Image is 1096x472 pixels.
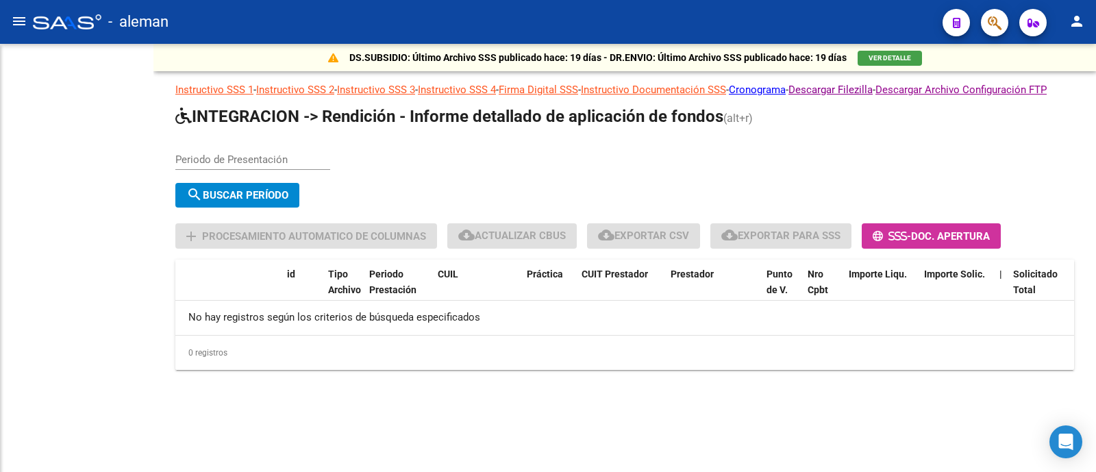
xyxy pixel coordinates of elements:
[1008,260,1083,320] datatable-header-cell: Solicitado Total
[438,269,458,280] span: CUIL
[924,269,985,280] span: Importe Solic.
[721,227,738,243] mat-icon: cloud_download
[582,269,648,280] span: CUIT Prestador
[499,84,578,96] a: Firma Digital SSS
[1049,425,1082,458] div: Open Intercom Messenger
[576,260,665,320] datatable-header-cell: CUIT Prestador
[175,107,723,126] span: INTEGRACION -> Rendición - Informe detallado de aplicación de fondos
[598,229,689,242] span: Exportar CSV
[186,189,288,201] span: Buscar Período
[843,260,919,320] datatable-header-cell: Importe Liqu.
[710,223,851,249] button: Exportar para SSS
[858,51,922,66] button: VER DETALLE
[183,228,199,245] mat-icon: add
[328,269,361,295] span: Tipo Archivo
[919,260,994,320] datatable-header-cell: Importe Solic.
[175,183,299,208] button: Buscar Período
[282,260,323,320] datatable-header-cell: id
[598,227,614,243] mat-icon: cloud_download
[458,227,475,243] mat-icon: cloud_download
[767,269,793,295] span: Punto de V.
[1069,13,1085,29] mat-icon: person
[521,260,576,320] datatable-header-cell: Práctica
[873,230,911,243] span: -
[175,336,1074,370] div: 0 registros
[323,260,364,320] datatable-header-cell: Tipo Archivo
[994,260,1008,320] datatable-header-cell: |
[587,223,700,249] button: Exportar CSV
[802,260,843,320] datatable-header-cell: Nro Cpbt
[869,54,911,62] span: VER DETALLE
[349,50,847,65] p: DS.SUBSIDIO: Último Archivo SSS publicado hace: 19 días - DR.ENVIO: Último Archivo SSS publicado ...
[849,269,907,280] span: Importe Liqu.
[364,260,432,320] datatable-header-cell: Periodo Prestación
[581,84,726,96] a: Instructivo Documentación SSS
[175,84,253,96] a: Instructivo SSS 1
[527,269,563,280] span: Práctica
[665,260,761,320] datatable-header-cell: Prestador
[458,229,566,242] span: Actualizar CBUs
[175,223,437,249] button: Procesamiento automatico de columnas
[761,260,802,320] datatable-header-cell: Punto de V.
[788,84,873,96] a: Descargar Filezilla
[418,84,496,96] a: Instructivo SSS 4
[862,223,1001,249] button: -Doc. Apertura
[287,269,295,280] span: id
[1013,269,1058,295] span: Solicitado Total
[175,82,1074,97] p: - - - - - - - -
[369,269,416,295] span: Periodo Prestación
[432,260,521,320] datatable-header-cell: CUIL
[337,84,415,96] a: Instructivo SSS 3
[808,269,828,295] span: Nro Cpbt
[729,84,786,96] a: Cronograma
[108,7,169,37] span: - aleman
[202,230,426,243] span: Procesamiento automatico de columnas
[11,13,27,29] mat-icon: menu
[723,112,753,125] span: (alt+r)
[911,230,990,243] span: Doc. Apertura
[256,84,334,96] a: Instructivo SSS 2
[671,269,714,280] span: Prestador
[447,223,577,249] button: Actualizar CBUs
[721,229,840,242] span: Exportar para SSS
[175,301,1074,335] div: No hay registros según los criterios de búsqueda especificados
[875,84,1047,96] a: Descargar Archivo Configuración FTP
[186,186,203,203] mat-icon: search
[999,269,1002,280] span: |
